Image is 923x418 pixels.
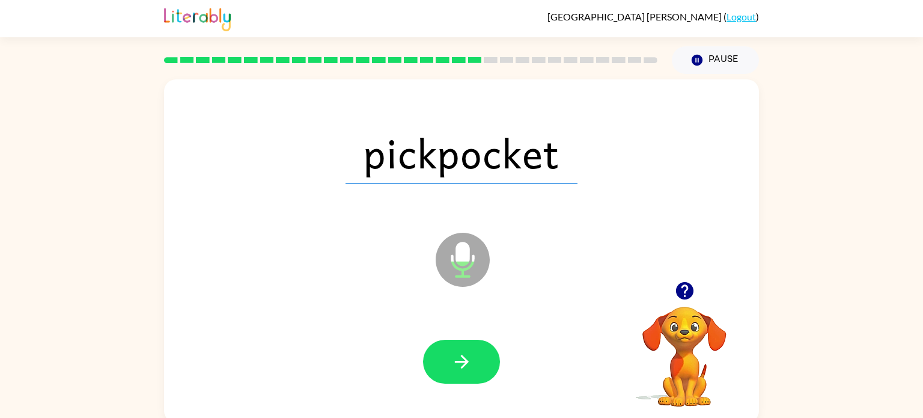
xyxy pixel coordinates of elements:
span: [GEOGRAPHIC_DATA] [PERSON_NAME] [547,11,723,22]
span: pickpocket [346,121,577,184]
img: Literably [164,5,231,31]
video: Your browser must support playing .mp4 files to use Literably. Please try using another browser. [624,288,745,408]
div: ( ) [547,11,759,22]
a: Logout [727,11,756,22]
button: Pause [672,46,759,74]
